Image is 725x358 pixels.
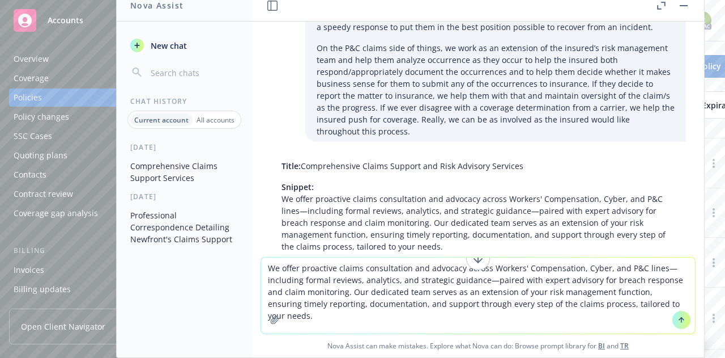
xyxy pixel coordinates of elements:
[707,157,720,170] a: more
[134,115,189,125] p: Current account
[14,166,46,184] div: Contacts
[21,321,105,332] span: Open Client Navigator
[126,157,243,187] button: Comprehensive Claims Support Services
[282,181,675,252] p: We offer proactive claims consultation and advocacy across Workers' Compensation, Cyber, and P&C ...
[14,146,67,165] div: Quoting plans
[9,89,150,107] a: Policies
[14,69,49,87] div: Coverage
[197,115,234,125] p: All accounts
[9,50,150,68] a: Overview
[14,89,42,107] div: Policies
[14,50,49,68] div: Overview
[9,204,150,222] a: Coverage gap analysis
[9,280,150,298] a: Billing updates
[126,35,243,56] button: New chat
[14,127,52,145] div: SSC Cases
[9,5,150,36] a: Accounts
[707,206,720,220] a: more
[261,258,695,334] textarea: We offer proactive claims consultation and advocacy across Workers' Compensation, Cyber, and P&C ...
[9,185,150,203] a: Contract review
[14,261,44,279] div: Invoices
[117,96,252,106] div: Chat History
[282,161,301,171] span: Title:
[9,261,150,279] a: Invoices
[14,204,98,222] div: Coverage gap analysis
[9,146,150,165] a: Quoting plans
[48,16,83,25] span: Accounts
[126,206,243,249] button: Professional Correspondence Detailing Newfront's Claims Support
[14,185,73,203] div: Contract review
[620,341,629,351] a: TR
[9,108,150,126] a: Policy changes
[598,341,605,351] a: BI
[148,40,187,52] span: New chat
[707,311,720,325] a: more
[257,334,700,357] span: Nova Assist can make mistakes. Explore what Nova can do: Browse prompt library for and
[9,127,150,145] a: SSC Cases
[707,256,720,269] a: more
[282,182,314,192] span: Snippet:
[117,142,252,152] div: [DATE]
[9,166,150,184] a: Contacts
[282,160,675,172] p: Comprehensive Claims Support and Risk Advisory Services
[9,245,150,256] div: Billing
[14,108,69,126] div: Policy changes
[14,280,71,298] div: Billing updates
[317,42,675,137] p: On the P&C claims side of things, we work as an extension of the insured’s risk management team a...
[9,69,150,87] a: Coverage
[117,192,252,201] div: [DATE]
[148,65,238,81] input: Search chats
